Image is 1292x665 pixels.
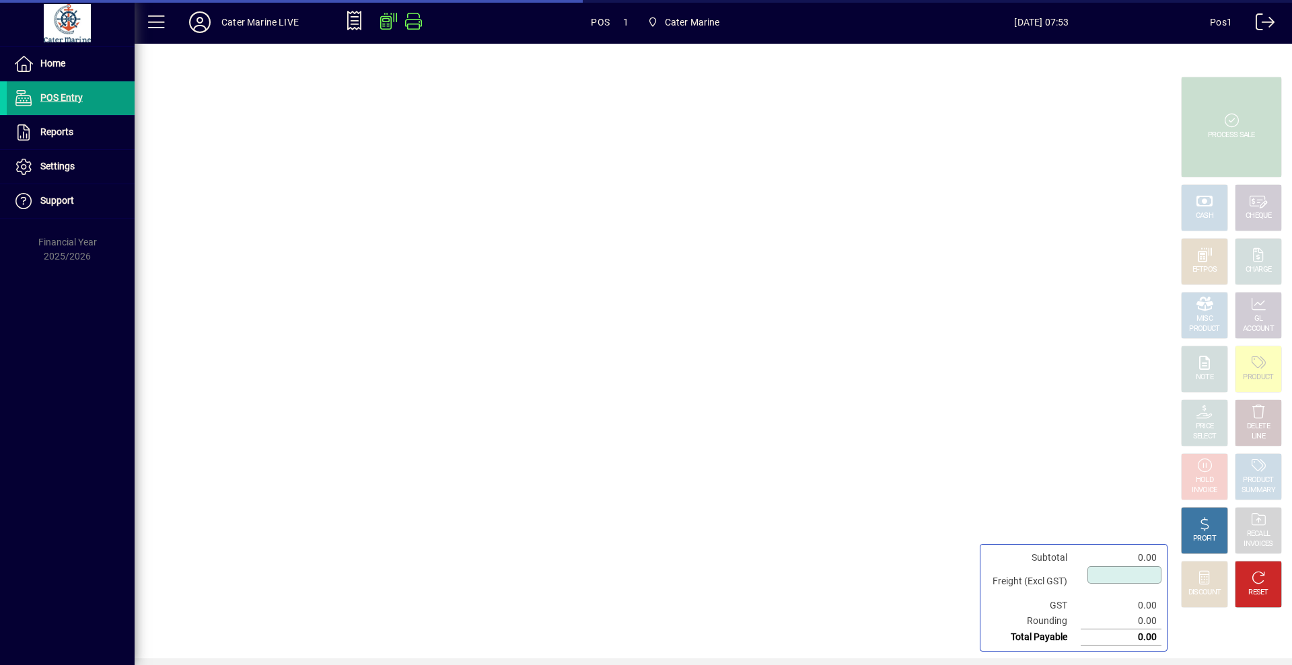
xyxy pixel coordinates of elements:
div: LINE [1252,432,1265,442]
div: CASH [1196,211,1213,221]
div: HOLD [1196,475,1213,485]
div: PRODUCT [1243,475,1273,485]
span: POS [591,11,610,33]
div: ACCOUNT [1243,324,1274,334]
td: 0.00 [1081,598,1161,613]
div: PRODUCT [1243,373,1273,383]
td: GST [986,598,1081,613]
span: [DATE] 07:53 [873,11,1211,33]
td: Subtotal [986,550,1081,565]
div: SUMMARY [1242,485,1275,496]
td: 0.00 [1081,613,1161,629]
div: MISC [1196,314,1213,324]
div: GL [1254,314,1263,324]
div: DISCOUNT [1188,588,1221,598]
div: Pos1 [1210,11,1232,33]
div: PROFIT [1193,534,1216,544]
a: Settings [7,150,135,184]
span: Home [40,58,65,69]
div: Cater Marine LIVE [221,11,299,33]
div: INVOICE [1192,485,1217,496]
div: RESET [1248,588,1268,598]
a: Home [7,47,135,81]
div: NOTE [1196,373,1213,383]
button: Profile [178,10,221,34]
td: 0.00 [1081,629,1161,646]
div: CHARGE [1246,265,1272,275]
span: Settings [40,161,75,171]
td: Total Payable [986,629,1081,646]
td: Freight (Excl GST) [986,565,1081,598]
div: EFTPOS [1192,265,1217,275]
div: SELECT [1193,432,1217,442]
div: DELETE [1247,422,1270,432]
div: RECALL [1247,529,1270,539]
td: Rounding [986,613,1081,629]
td: 0.00 [1081,550,1161,565]
a: Support [7,184,135,218]
span: Reports [40,126,73,137]
div: PRODUCT [1189,324,1219,334]
a: Logout [1246,3,1275,46]
div: PRICE [1196,422,1214,432]
span: Support [40,195,74,206]
span: Cater Marine [642,10,725,34]
div: INVOICES [1244,539,1272,549]
div: CHEQUE [1246,211,1271,221]
span: 1 [623,11,629,33]
span: Cater Marine [665,11,720,33]
span: POS Entry [40,92,83,103]
a: Reports [7,116,135,149]
div: PROCESS SALE [1208,130,1255,141]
